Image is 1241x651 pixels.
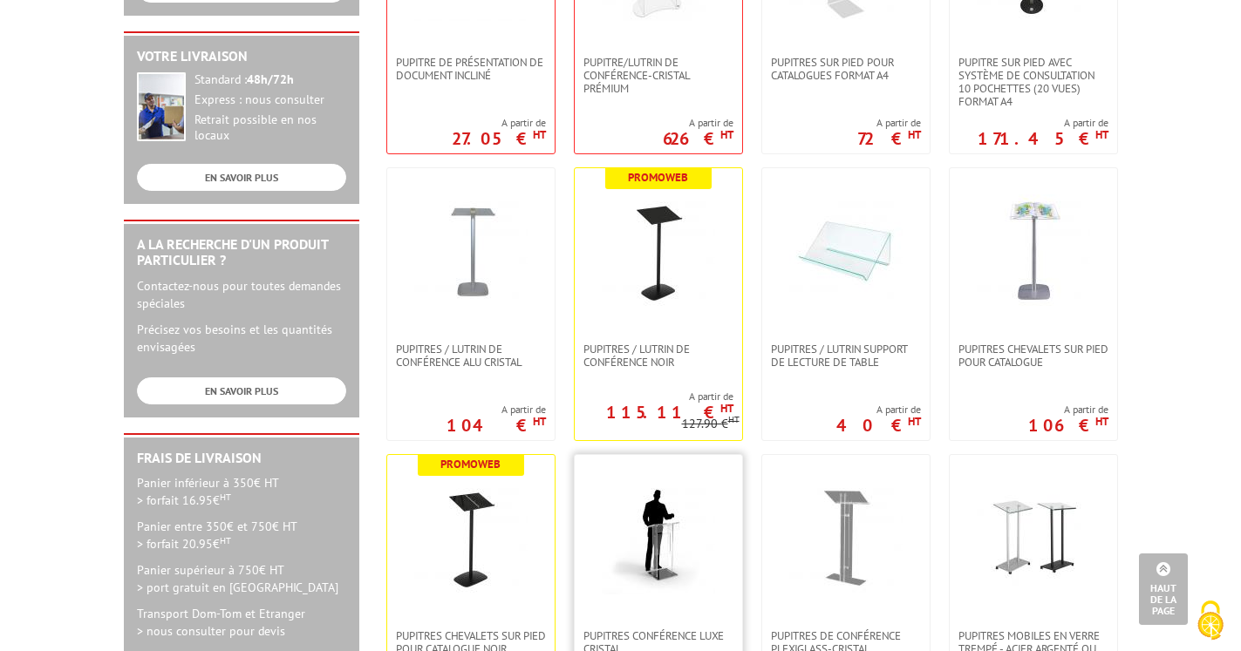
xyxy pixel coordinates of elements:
[857,116,921,130] span: A partir de
[663,116,733,130] span: A partir de
[575,390,733,403] span: A partir de
[452,116,546,130] span: A partir de
[978,116,1108,130] span: A partir de
[533,127,546,142] sup: HT
[447,420,546,431] p: 104 €
[950,56,1117,108] a: Pupitre sur pied avec système de consultation 10 pochettes (20 vues) format A4
[137,580,338,595] span: > port gratuit en [GEOGRAPHIC_DATA]
[137,623,285,639] span: > nous consulter pour devis
[220,491,231,503] sup: HT
[137,492,231,508] span: > forfait 16.95€
[575,342,742,369] a: Pupitres / lutrin de conférence Noir
[137,164,346,191] a: EN SAVOIR PLUS
[1028,403,1108,417] span: A partir de
[762,56,930,82] a: Pupitres sur pied pour catalogues format A4
[857,133,921,144] p: 72 €
[728,413,740,425] sup: HT
[194,92,346,108] div: Express : nous consulter
[836,403,921,417] span: A partir de
[606,407,733,417] p: 115.11 €
[137,49,346,64] h2: Votre livraison
[908,414,921,429] sup: HT
[762,342,930,369] a: Pupitres / Lutrin support de lecture de table
[1139,553,1188,625] a: Haut de la page
[663,133,733,144] p: 626 €
[533,414,546,429] sup: HT
[771,56,921,82] span: Pupitres sur pied pour catalogues format A4
[137,451,346,466] h2: Frais de Livraison
[628,170,688,185] b: Promoweb
[1028,420,1108,431] p: 106 €
[977,481,1089,594] img: Pupitres mobiles en verre trempé - acier argenté ou noir Design
[396,342,546,369] span: Pupitres / lutrin de conférence Alu Cristal
[1180,592,1241,651] button: Cookies (fenêtre modale)
[137,561,346,596] p: Panier supérieur à 750€ HT
[958,342,1108,369] span: PUPITRES CHEVALETS SUR PIED POUR CATALOGUE
[137,237,346,268] h2: A la recherche d'un produit particulier ?
[137,518,346,553] p: Panier entre 350€ et 750€ HT
[396,56,546,82] span: Pupitre de présentation de document incliné
[414,194,528,308] img: Pupitres / lutrin de conférence Alu Cristal
[602,194,715,308] img: Pupitres / lutrin de conférence Noir
[137,605,346,640] p: Transport Dom-Tom et Etranger
[137,321,346,356] p: Précisez vos besoins et les quantités envisagées
[137,377,346,404] a: EN SAVOIR PLUS
[137,474,346,509] p: Panier inférieur à 350€ HT
[194,72,346,88] div: Standard :
[247,71,294,87] strong: 48h/72h
[1095,127,1108,142] sup: HT
[220,534,231,546] sup: HT
[194,112,346,144] div: Retrait possible en nos locaux
[836,420,921,431] p: 40 €
[720,127,733,142] sup: HT
[958,56,1108,108] span: Pupitre sur pied avec système de consultation 10 pochettes (20 vues) format A4
[440,457,501,471] b: Promoweb
[575,56,742,95] a: Pupitre/Lutrin de conférence-Cristal Prémium
[447,403,546,417] span: A partir de
[452,133,546,144] p: 27.05 €
[1095,414,1108,429] sup: HT
[137,536,231,552] span: > forfait 20.95€
[720,401,733,416] sup: HT
[682,417,740,431] p: 127.90 €
[414,481,528,594] img: PUPITRES CHEVALETS SUR PIED POUR CATALOGUE NOIR
[978,133,1108,144] p: 171.45 €
[950,342,1117,369] a: PUPITRES CHEVALETS SUR PIED POUR CATALOGUE
[137,277,346,312] p: Contactez-nous pour toutes demandes spéciales
[1189,599,1232,642] img: Cookies (fenêtre modale)
[583,56,733,95] span: Pupitre/Lutrin de conférence-Cristal Prémium
[387,342,555,369] a: Pupitres / lutrin de conférence Alu Cristal
[789,481,903,594] img: Pupitres de conférence plexiglass-cristal
[789,194,903,308] img: Pupitres / Lutrin support de lecture de table
[908,127,921,142] sup: HT
[602,481,715,594] img: Pupitres Conférence Luxe Cristal
[137,72,186,141] img: widget-livraison.jpg
[387,56,555,82] a: Pupitre de présentation de document incliné
[977,194,1090,308] img: PUPITRES CHEVALETS SUR PIED POUR CATALOGUE
[583,342,733,369] span: Pupitres / lutrin de conférence Noir
[771,342,921,369] span: Pupitres / Lutrin support de lecture de table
